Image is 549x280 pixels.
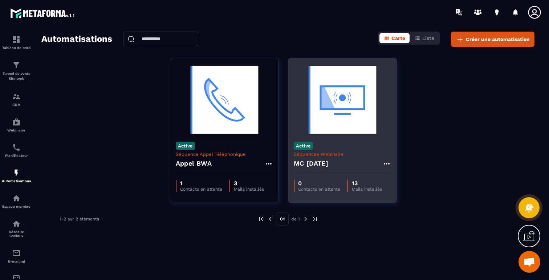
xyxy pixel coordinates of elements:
[2,259,31,263] p: E-mailing
[410,33,439,43] button: Liste
[298,180,340,187] p: 0
[2,243,31,269] a: emailemailE-mailing
[294,158,328,169] h4: MC [DATE]
[12,118,21,126] img: automations
[2,128,31,132] p: Webinaire
[2,30,31,55] a: formationformationTableau de bord
[302,216,309,222] img: next
[2,214,31,243] a: social-networksocial-networkRéseaux Sociaux
[2,230,31,238] p: Réseaux Sociaux
[2,154,31,158] p: Planificateur
[60,216,99,222] p: 1-2 sur 2 éléments
[176,158,212,169] h4: Appel BWA
[352,180,382,187] p: 13
[422,35,434,41] span: Liste
[180,180,222,187] p: 1
[176,64,273,136] img: automation-background
[466,36,530,43] span: Créer une automatisation
[12,219,21,228] img: social-network
[267,216,273,222] img: prev
[258,216,264,222] img: prev
[2,71,31,81] p: Tunnel de vente Site web
[234,187,264,192] p: Mails installés
[2,55,31,87] a: formationformationTunnel de vente Site web
[294,151,391,157] p: Séquences Webinaire
[2,204,31,208] p: Espace membre
[10,7,76,20] img: logo
[12,143,21,152] img: scheduler
[176,151,273,157] p: Séquence Appel Téléphonique
[2,87,31,112] a: formationformationCRM
[276,212,289,226] p: 01
[298,187,340,192] p: Contacts en attente
[2,138,31,163] a: schedulerschedulerPlanificateur
[294,142,313,150] p: Active
[2,163,31,188] a: automationsautomationsAutomatisations
[234,180,264,187] p: 3
[312,216,318,222] img: next
[12,169,21,177] img: automations
[291,216,300,222] p: de 1
[2,103,31,107] p: CRM
[12,35,21,44] img: formation
[12,249,21,257] img: email
[12,92,21,101] img: formation
[391,35,405,41] span: Carte
[352,187,382,192] p: Mails installés
[2,46,31,50] p: Tableau de bord
[12,61,21,69] img: formation
[2,112,31,138] a: automationsautomationsWebinaire
[294,64,391,136] img: automation-background
[176,142,195,150] p: Active
[518,251,540,273] div: Ouvrir le chat
[451,32,534,47] button: Créer une automatisation
[379,33,410,43] button: Carte
[180,187,222,192] p: Contacts en attente
[41,32,112,47] h2: Automatisations
[2,188,31,214] a: automationsautomationsEspace membre
[2,179,31,183] p: Automatisations
[12,194,21,203] img: automations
